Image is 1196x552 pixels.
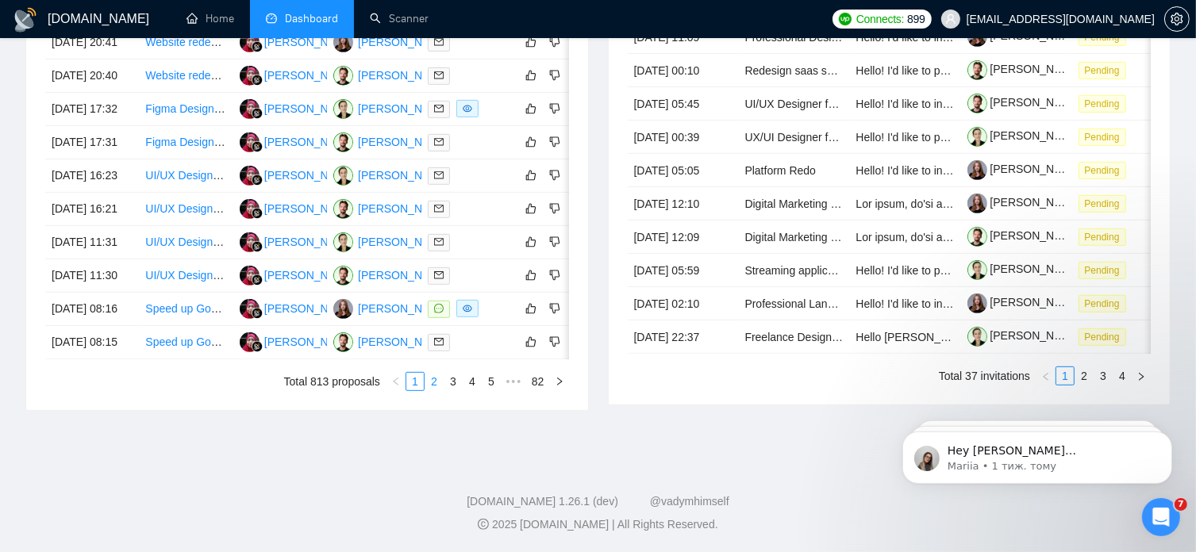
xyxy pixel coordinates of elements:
img: gigradar-bm.png [252,208,263,219]
a: UI/UX Designer Needed for Fashion/Technology Website & Mobile App [145,236,494,248]
li: 82 [526,372,550,391]
div: [PERSON_NAME] [264,266,356,284]
span: right [1136,372,1146,381]
span: mail [434,337,444,347]
li: 1 [406,372,425,391]
a: VK[PERSON_NAME] [333,168,449,181]
a: TB[PERSON_NAME] [333,301,449,314]
img: gigradar-bm.png [252,308,263,319]
td: Figma Designer Needed for Website Homepage Mockups [139,93,233,126]
span: eye [463,104,472,113]
img: D [240,33,260,52]
img: c1Z9G9ximPywiqLChOD4O5HTe7TaTgAbWoBzHn06Ad6DsuC4ULsqJG47Z3--pMBS8e [967,260,987,280]
td: [DATE] 16:23 [45,159,139,193]
img: D [240,132,260,152]
div: [PERSON_NAME] [264,200,356,217]
a: [PERSON_NAME] [967,229,1082,242]
a: Platform Redo [745,164,816,177]
td: UX/UI Designer for Startup [739,121,850,154]
td: [DATE] 20:41 [45,26,139,59]
td: Redesign saas system [739,54,850,87]
button: dislike [545,132,564,151]
a: [PERSON_NAME] [967,129,1082,142]
img: D [240,332,260,352]
button: dislike [545,199,564,218]
li: 1 [1056,366,1075,385]
a: [PERSON_NAME] [967,263,1082,275]
span: dislike [549,69,560,82]
span: mail [434,204,444,213]
button: like [521,332,540,351]
button: dislike [545,33,564,52]
span: mail [434,171,444,180]
img: RV [333,132,353,152]
button: like [521,266,540,285]
a: Pending [1079,230,1133,243]
span: dashboard [266,13,277,24]
td: UI/UX Designer for iOS Productivity Application [139,193,233,226]
span: copyright [478,519,489,530]
button: like [521,232,540,251]
span: dislike [549,36,560,48]
img: logo [13,7,38,33]
a: UI/UX Designer for iOS Productivity Application [145,169,378,182]
span: Pending [1079,195,1126,213]
button: left [386,372,406,391]
img: RV [333,199,353,219]
td: [DATE] 17:32 [45,93,139,126]
td: [DATE] 20:40 [45,59,139,93]
td: [DATE] 11:31 [45,226,139,259]
td: [DATE] 08:16 [45,293,139,326]
li: Next 5 Pages [501,372,526,391]
a: RV[PERSON_NAME] [333,68,449,81]
span: mail [434,137,444,147]
div: [PERSON_NAME] [264,133,356,151]
span: like [525,302,536,315]
a: UX/UI Designer for Startup [745,131,878,144]
span: like [525,236,536,248]
img: gigradar-bm.png [252,41,263,52]
a: TB[PERSON_NAME] [333,35,449,48]
button: like [521,66,540,85]
a: 3 [444,373,462,390]
div: 2025 [DOMAIN_NAME] | All Rights Reserved. [13,516,1183,533]
iframe: Intercom notifications повідомлення [879,398,1196,509]
td: [DATE] 12:10 [628,187,739,220]
a: D[PERSON_NAME] [240,135,356,148]
a: Digital Marketing Expert Wanted, Wordpress, Canva, High Level [745,197,1061,210]
img: RV [333,266,353,286]
td: [DATE] 12:09 [628,220,739,254]
span: mail [434,37,444,47]
span: Pending [1079,228,1126,246]
a: 1 [1056,367,1074,385]
a: Pending [1079,97,1133,109]
img: c1yyxP1do0miEPqcWxVsd6xPJkNnxIdC3lMCDf_u3x9W-Si6YCNNsahNnumignotdS [967,60,987,80]
a: Pending [1079,297,1133,309]
td: Platform Redo [739,154,850,187]
a: Pending [1079,197,1133,209]
li: 3 [1094,366,1113,385]
a: VK[PERSON_NAME] [333,102,449,114]
span: Dashboard [285,12,338,25]
td: Digital Marketing Expert Wanted, Wordpress, Canva, High Level [739,187,850,220]
img: VK [333,166,353,186]
td: [DATE] 11:30 [45,259,139,293]
a: D[PERSON_NAME] [240,335,356,347]
a: UI/UX Designer for iOS Productivity Application [145,202,378,215]
td: UI/UX Designer for iOS Productivity Application [139,159,233,193]
a: VK[PERSON_NAME] [333,235,449,247]
a: 3 [1094,367,1112,385]
li: Next Page [1132,366,1151,385]
a: 4 [1113,367,1131,385]
button: like [521,199,540,218]
span: Pending [1079,328,1126,346]
div: [PERSON_NAME] [358,333,449,351]
img: c1i1C4GbPzK8a6VQTaaFhHMDCqGgwIFFNuPMLd4kH8rZiF0HTDS5XhOfVQbhsoiF-V [967,194,987,213]
a: [PERSON_NAME] [967,329,1082,342]
a: UI/UX Designer Needed for Fashion/Technology Website & Mobile App [145,269,494,282]
td: [DATE] 00:39 [628,121,739,154]
div: [PERSON_NAME] [358,67,449,84]
li: 5 [482,372,501,391]
a: Pending [1079,330,1133,343]
a: D[PERSON_NAME] [240,102,356,114]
